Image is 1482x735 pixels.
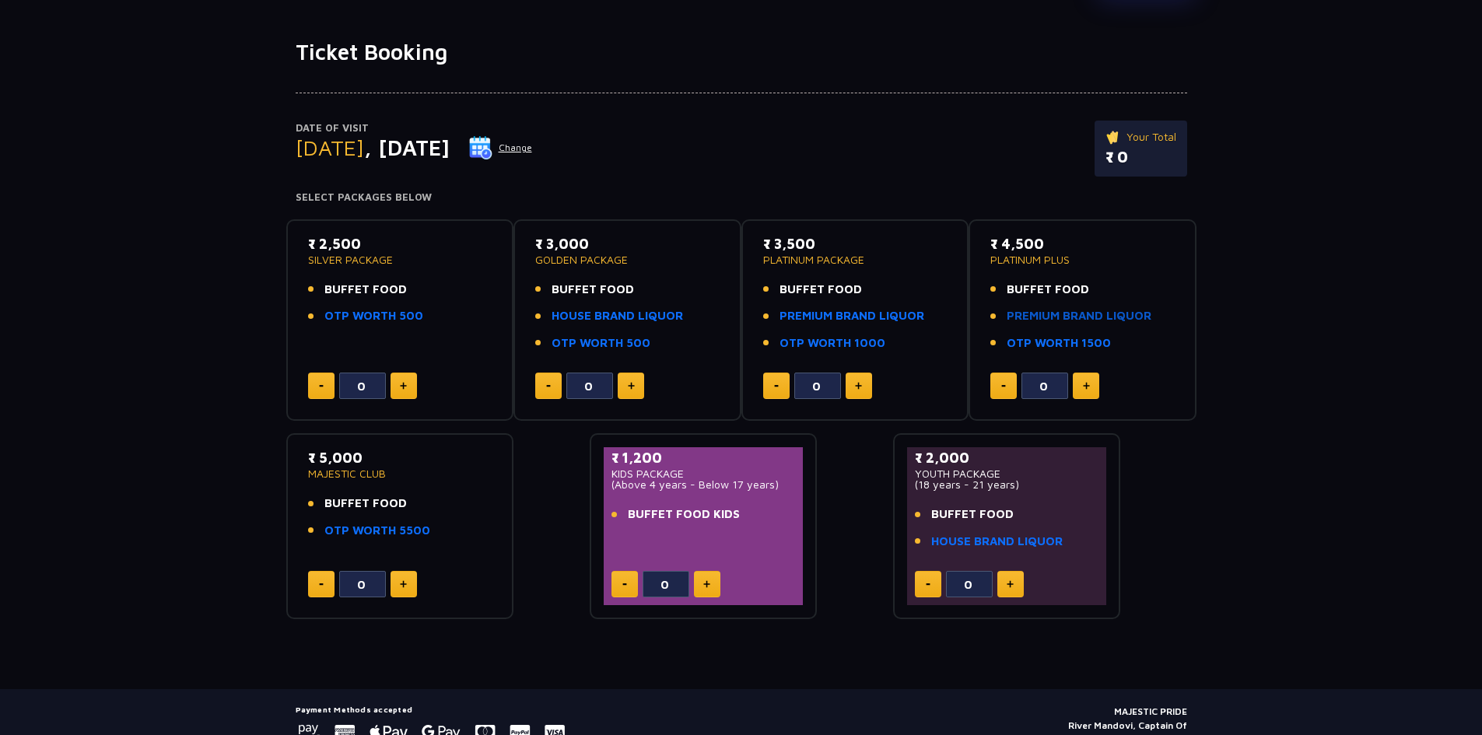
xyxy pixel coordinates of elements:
[628,382,635,390] img: plus
[400,580,407,588] img: plus
[400,382,407,390] img: plus
[552,307,683,325] a: HOUSE BRAND LIQUOR
[324,522,430,540] a: OTP WORTH 5500
[763,233,948,254] p: ₹ 3,500
[1105,145,1176,169] p: ₹ 0
[703,580,710,588] img: plus
[296,191,1187,204] h4: Select Packages Below
[552,334,650,352] a: OTP WORTH 500
[915,447,1099,468] p: ₹ 2,000
[296,135,364,160] span: [DATE]
[552,281,634,299] span: BUFFET FOOD
[546,385,551,387] img: minus
[990,254,1175,265] p: PLATINUM PLUS
[931,506,1014,523] span: BUFFET FOOD
[296,121,533,136] p: Date of Visit
[611,479,796,490] p: (Above 4 years - Below 17 years)
[1007,307,1151,325] a: PREMIUM BRAND LIQUOR
[1083,382,1090,390] img: plus
[915,468,1099,479] p: YOUTH PACKAGE
[1007,334,1111,352] a: OTP WORTH 1500
[931,533,1063,551] a: HOUSE BRAND LIQUOR
[763,254,948,265] p: PLATINUM PACKAGE
[308,447,492,468] p: ₹ 5,000
[324,281,407,299] span: BUFFET FOOD
[324,495,407,513] span: BUFFET FOOD
[628,506,740,523] span: BUFFET FOOD KIDS
[319,385,324,387] img: minus
[915,479,1099,490] p: (18 years - 21 years)
[611,447,796,468] p: ₹ 1,200
[324,307,423,325] a: OTP WORTH 500
[1001,385,1006,387] img: minus
[611,468,796,479] p: KIDS PACKAGE
[926,583,930,586] img: minus
[468,135,533,160] button: Change
[308,233,492,254] p: ₹ 2,500
[780,307,924,325] a: PREMIUM BRAND LIQUOR
[855,382,862,390] img: plus
[296,705,565,714] h5: Payment Methods accepted
[535,254,720,265] p: GOLDEN PACKAGE
[622,583,627,586] img: minus
[296,39,1187,65] h1: Ticket Booking
[308,254,492,265] p: SILVER PACKAGE
[1105,128,1176,145] p: Your Total
[780,281,862,299] span: BUFFET FOOD
[990,233,1175,254] p: ₹ 4,500
[1007,281,1089,299] span: BUFFET FOOD
[535,233,720,254] p: ₹ 3,000
[780,334,885,352] a: OTP WORTH 1000
[364,135,450,160] span: , [DATE]
[774,385,779,387] img: minus
[1105,128,1122,145] img: ticket
[1007,580,1014,588] img: plus
[308,468,492,479] p: MAJESTIC CLUB
[319,583,324,586] img: minus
